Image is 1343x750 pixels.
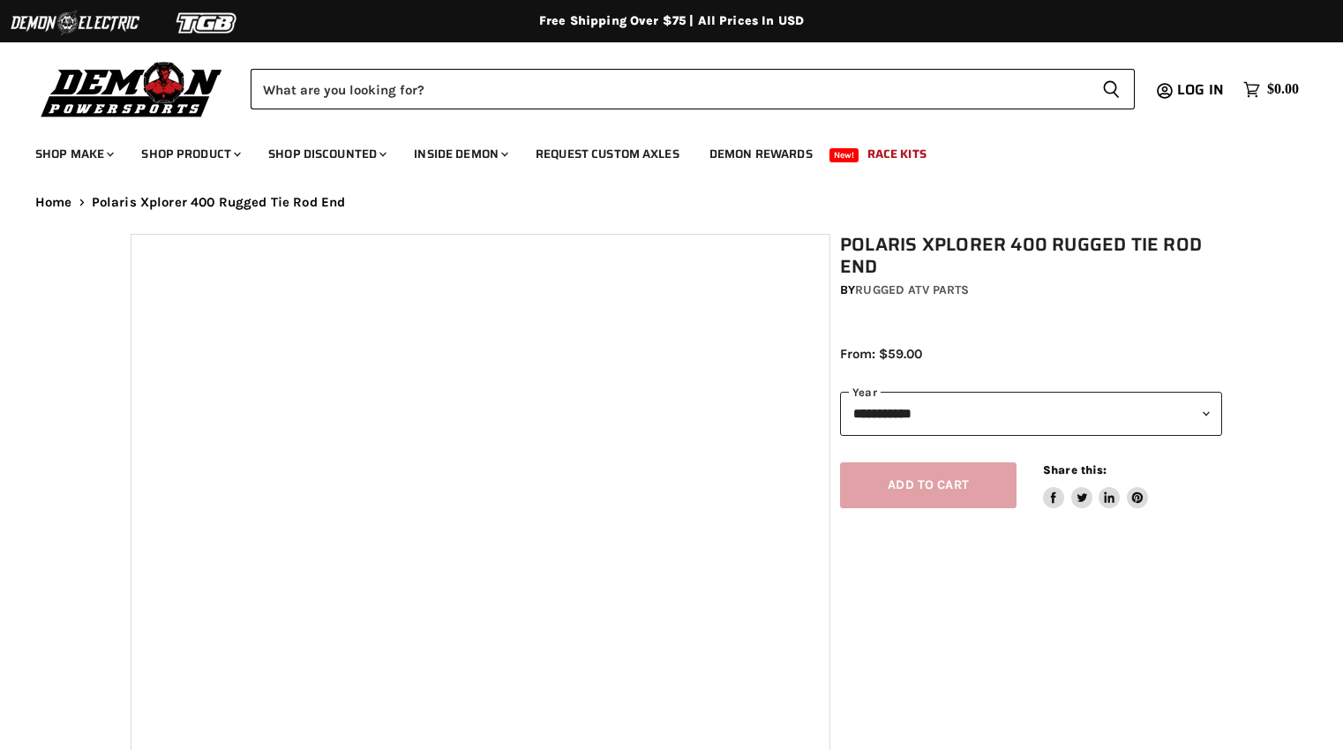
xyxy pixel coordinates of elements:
[522,136,693,172] a: Request Custom Axles
[128,136,251,172] a: Shop Product
[255,136,397,172] a: Shop Discounted
[696,136,826,172] a: Demon Rewards
[840,281,1222,300] div: by
[840,346,922,362] span: From: $59.00
[9,6,141,40] img: Demon Electric Logo 2
[22,129,1294,172] ul: Main menu
[1234,77,1308,102] a: $0.00
[855,282,969,297] a: Rugged ATV Parts
[251,69,1088,109] input: Search
[35,195,72,210] a: Home
[22,136,124,172] a: Shop Make
[1088,69,1135,109] button: Search
[829,148,859,162] span: New!
[401,136,519,172] a: Inside Demon
[251,69,1135,109] form: Product
[1267,81,1299,98] span: $0.00
[840,234,1222,278] h1: Polaris Xplorer 400 Rugged Tie Rod End
[1043,462,1148,509] aside: Share this:
[840,392,1222,435] select: year
[1169,82,1234,98] a: Log in
[1177,79,1224,101] span: Log in
[141,6,274,40] img: TGB Logo 2
[92,195,346,210] span: Polaris Xplorer 400 Rugged Tie Rod End
[854,136,940,172] a: Race Kits
[1043,463,1107,476] span: Share this:
[35,57,229,120] img: Demon Powersports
